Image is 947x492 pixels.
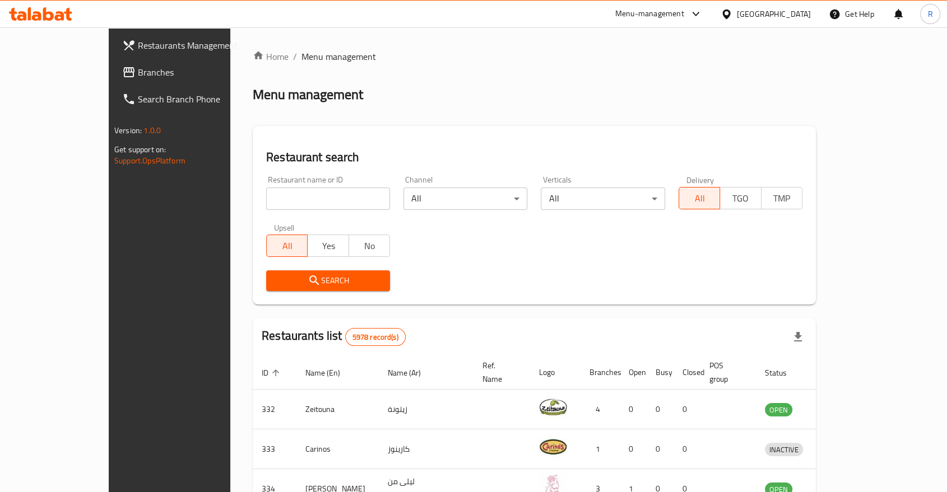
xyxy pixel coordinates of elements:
[679,187,720,209] button: All
[684,190,716,207] span: All
[620,390,647,429] td: 0
[253,429,296,469] td: 333
[927,8,932,20] span: R
[312,238,344,254] span: Yes
[620,429,647,469] td: 0
[686,176,714,184] label: Delivery
[765,403,792,416] div: OPEN
[138,65,258,79] span: Branches
[482,359,517,386] span: Ref. Name
[581,390,620,429] td: 4
[113,59,267,86] a: Branches
[581,429,620,469] td: 1
[114,153,185,168] a: Support.OpsPlatform
[305,366,355,379] span: Name (En)
[345,328,406,346] div: Total records count
[725,190,756,207] span: TGO
[113,32,267,59] a: Restaurants Management
[674,429,700,469] td: 0
[253,50,289,63] a: Home
[307,235,349,257] button: Yes
[530,355,581,390] th: Logo
[674,355,700,390] th: Closed
[541,188,665,210] div: All
[674,390,700,429] td: 0
[266,270,390,291] button: Search
[114,142,166,157] span: Get support on:
[354,238,386,254] span: No
[765,443,803,456] span: INACTIVE
[379,390,474,429] td: زيتونة
[709,359,742,386] span: POS group
[262,366,283,379] span: ID
[114,123,142,138] span: Version:
[296,390,379,429] td: Zeitouna
[253,390,296,429] td: 332
[143,123,161,138] span: 1.0.0
[262,327,406,346] h2: Restaurants list
[765,404,792,416] span: OPEN
[293,50,297,63] li: /
[765,443,803,456] div: INACTIVE
[388,366,435,379] span: Name (Ar)
[761,187,802,209] button: TMP
[113,86,267,113] a: Search Branch Phone
[266,149,802,166] h2: Restaurant search
[271,238,303,254] span: All
[138,92,258,106] span: Search Branch Phone
[581,355,620,390] th: Branches
[765,366,801,379] span: Status
[647,429,674,469] td: 0
[253,50,816,63] nav: breadcrumb
[784,324,811,350] div: Export file
[620,355,647,390] th: Open
[301,50,376,63] span: Menu management
[266,188,390,210] input: Search for restaurant name or ID..
[349,235,390,257] button: No
[346,332,405,343] span: 5978 record(s)
[274,223,295,231] label: Upsell
[138,39,258,52] span: Restaurants Management
[539,393,567,421] img: Zeitouna
[275,274,381,288] span: Search
[737,8,811,20] div: [GEOGRAPHIC_DATA]
[615,7,684,21] div: Menu-management
[253,86,363,104] h2: Menu management
[766,190,798,207] span: TMP
[539,433,567,461] img: Carinos
[719,187,761,209] button: TGO
[296,429,379,469] td: Carinos
[647,355,674,390] th: Busy
[403,188,527,210] div: All
[647,390,674,429] td: 0
[266,235,308,257] button: All
[379,429,474,469] td: كارينوز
